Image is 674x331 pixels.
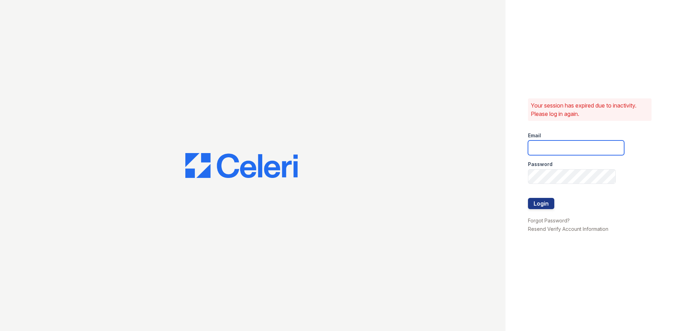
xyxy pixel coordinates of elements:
[531,101,649,118] p: Your session has expired due to inactivity. Please log in again.
[528,218,570,223] a: Forgot Password?
[528,226,608,232] a: Resend Verify Account Information
[528,198,554,209] button: Login
[528,161,553,168] label: Password
[185,153,298,178] img: CE_Logo_Blue-a8612792a0a2168367f1c8372b55b34899dd931a85d93a1a3d3e32e68fde9ad4.png
[528,132,541,139] label: Email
